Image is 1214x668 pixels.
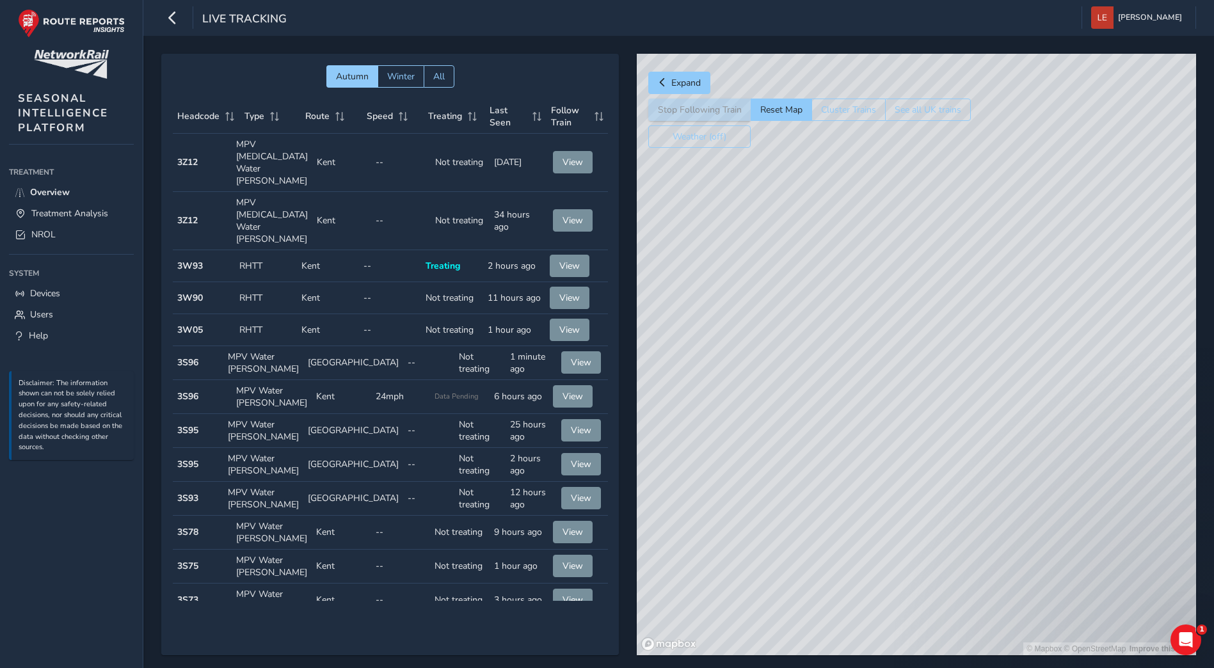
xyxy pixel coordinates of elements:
button: Autumn [326,65,378,88]
td: Not treating [430,516,490,550]
img: rr logo [18,9,125,38]
button: Expand [648,72,710,94]
td: Not treating [431,192,490,250]
button: See all UK trains [885,99,971,121]
td: [DATE] [490,134,548,192]
button: View [553,521,593,543]
span: Live Tracking [202,11,287,29]
iframe: Intercom live chat [1170,624,1201,655]
span: View [563,594,583,606]
button: Reset Map [751,99,811,121]
td: 9 hours ago [490,516,549,550]
button: View [550,287,589,309]
strong: 3S78 [177,526,198,538]
span: Headcode [177,110,220,122]
span: Speed [367,110,393,122]
td: Not treating [454,482,506,516]
td: Kent [297,250,359,282]
span: View [563,214,583,227]
td: Kent [312,516,371,550]
td: 2 hours ago [506,448,557,482]
td: MPV [MEDICAL_DATA] Water [PERSON_NAME] [232,192,312,250]
strong: 3S93 [177,492,198,504]
button: View [561,487,601,509]
td: Kent [312,550,371,584]
td: RHTT [235,314,297,346]
td: RHTT [235,250,297,282]
td: -- [371,550,431,584]
button: View [561,419,601,441]
td: 24mph [371,380,431,414]
span: Overview [30,186,70,198]
span: SEASONAL INTELLIGENCE PLATFORM [18,91,108,135]
td: Kent [312,380,371,414]
td: MPV Water [PERSON_NAME] [223,346,303,380]
td: 11 hours ago [483,282,545,314]
td: Kent [297,282,359,314]
button: [PERSON_NAME] [1091,6,1186,29]
span: Help [29,330,48,342]
td: Not treating [431,134,490,192]
span: Type [244,110,264,122]
span: Treating [428,110,462,122]
strong: 3S95 [177,424,198,436]
td: RHTT [235,282,297,314]
td: MPV Water [PERSON_NAME] [223,448,303,482]
span: Autumn [336,70,369,83]
td: -- [403,448,454,482]
span: Treating [426,260,460,272]
button: View [550,319,589,341]
span: Route [305,110,330,122]
td: 25 hours ago [506,414,557,448]
td: -- [403,346,454,380]
button: View [561,351,601,374]
td: -- [371,192,430,250]
p: Disclaimer: The information shown can not be solely relied upon for any safety-related decisions,... [19,378,127,454]
img: diamond-layout [1091,6,1114,29]
button: Cluster Trains [811,99,885,121]
button: Winter [378,65,424,88]
td: MPV Water [PERSON_NAME] [223,414,303,448]
button: View [553,385,593,408]
span: Winter [387,70,415,83]
td: -- [403,482,454,516]
td: Kent [297,314,359,346]
td: 1 minute ago [506,346,557,380]
td: -- [371,516,431,550]
span: View [559,292,580,304]
td: -- [359,282,421,314]
td: Kent [312,134,371,192]
td: MPV Water [PERSON_NAME] [232,584,312,617]
span: View [571,458,591,470]
td: -- [359,314,421,346]
td: [GEOGRAPHIC_DATA] [303,482,403,516]
span: Devices [30,287,60,299]
td: MPV Water [PERSON_NAME] [232,516,312,550]
span: View [571,356,591,369]
span: View [571,424,591,436]
span: View [571,492,591,504]
button: All [424,65,454,88]
button: View [561,453,601,475]
td: -- [371,134,430,192]
strong: 3Z12 [177,156,198,168]
a: Overview [9,182,134,203]
td: MPV Water [PERSON_NAME] [223,482,303,516]
td: 2 hours ago [483,250,545,282]
button: View [553,209,593,232]
a: Treatment Analysis [9,203,134,224]
td: Not treating [454,448,506,482]
td: [GEOGRAPHIC_DATA] [303,448,403,482]
a: NROL [9,224,134,245]
td: Not treating [421,314,483,346]
td: 6 hours ago [490,380,549,414]
strong: 3W93 [177,260,203,272]
strong: 3S96 [177,390,198,402]
div: Treatment [9,163,134,182]
span: Follow Train [551,104,590,129]
strong: 3S95 [177,458,198,470]
td: Not treating [430,550,490,584]
td: Not treating [430,584,490,617]
td: -- [403,414,454,448]
button: View [550,255,589,277]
